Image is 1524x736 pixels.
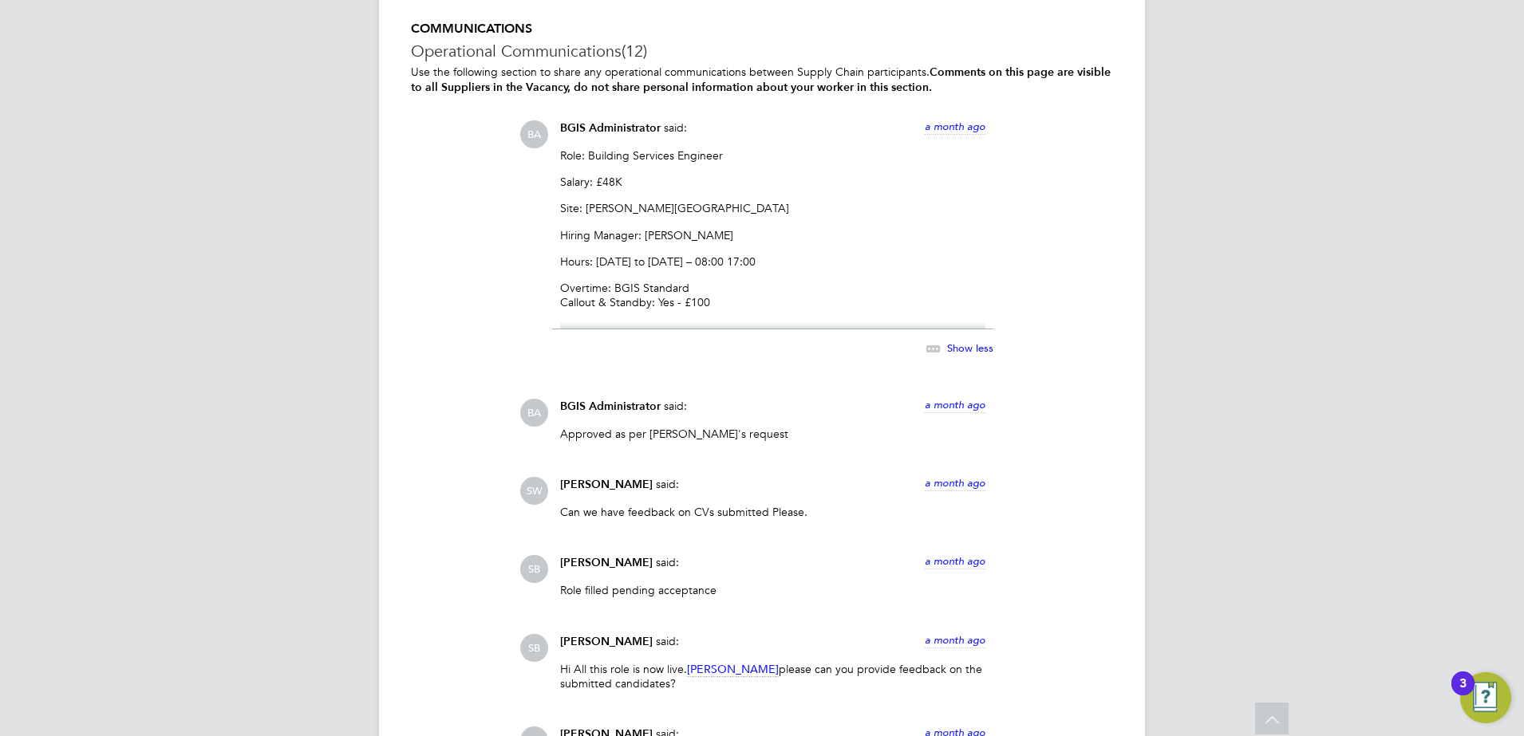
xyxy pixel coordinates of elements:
span: said: [656,634,679,648]
span: said: [664,120,687,135]
h3: Operational Communications [411,41,1113,61]
span: said: [664,399,687,413]
p: Salary: £48K [560,175,985,189]
p: Can we have feedback on CVs submitted Please. [560,505,985,519]
p: Hours: [DATE] to [DATE] – 08:00 17:00 [560,254,985,269]
span: a month ago [925,554,985,568]
span: said: [656,555,679,569]
span: a month ago [925,120,985,133]
b: Comments on this page are visible to all Suppliers in the Vacancy, do not share personal informat... [411,65,1111,94]
p: Hiring Manager: [PERSON_NAME] [560,228,985,242]
p: Approved as per [PERSON_NAME]'s request [560,427,985,441]
span: said: [656,477,679,491]
p: Hi All this role is now live. please can you provide feedback on the submitted candidates? [560,662,985,691]
span: a month ago [925,398,985,411]
p: Site: [PERSON_NAME][GEOGRAPHIC_DATA] [560,201,985,215]
span: Show less [947,341,993,355]
span: SW [520,477,548,505]
div: 3 [1459,683,1467,704]
span: BA [520,120,548,148]
h5: COMMUNICATIONS [411,21,1113,37]
span: BGIS Administrator [560,121,661,135]
span: a month ago [925,476,985,490]
span: SB [520,555,548,583]
p: Use the following section to share any operational communications between Supply Chain participants. [411,65,1113,95]
button: Open Resource Center, 3 new notifications [1460,672,1511,723]
span: [PERSON_NAME] [560,478,653,491]
p: Role: Building Services Engineer [560,148,985,163]
span: BA [520,399,548,427]
span: [PERSON_NAME] [560,556,653,569]
span: (12) [622,41,647,61]
span: [PERSON_NAME] [560,635,653,648]
span: a month ago [925,633,985,647]
p: Role filled pending acceptance [560,583,985,597]
span: [PERSON_NAME] [687,662,779,677]
span: BGIS Administrator [560,399,661,413]
p: Overtime: BGIS Standard Callout & Standby: Yes - £100 [560,281,985,309]
span: SB [520,634,548,662]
